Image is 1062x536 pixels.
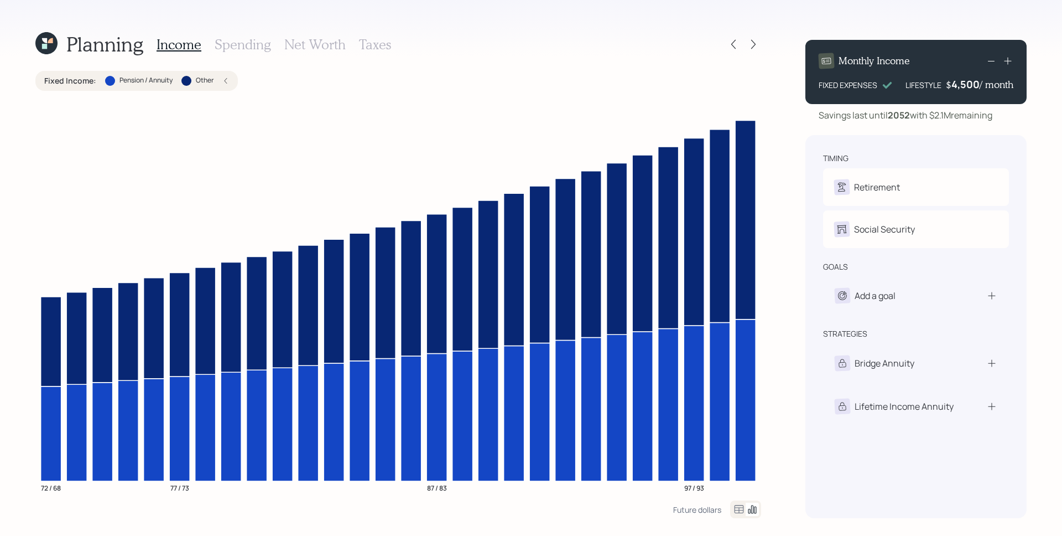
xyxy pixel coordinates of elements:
[196,76,214,85] label: Other
[819,79,877,91] div: FIXED EXPENSES
[170,483,189,492] tspan: 77 / 73
[951,78,980,91] div: 4,500
[980,79,1013,91] h4: / month
[673,504,721,515] div: Future dollars
[684,483,704,492] tspan: 97 / 93
[839,55,910,67] h4: Monthly Income
[905,79,941,91] div: LIFESTYLE
[819,109,992,122] div: Savings last until with $2.1M remaining
[66,32,143,56] h1: Planning
[823,261,848,272] div: goals
[854,223,915,236] div: Social Security
[855,357,914,370] div: Bridge Annuity
[157,37,201,53] h3: Income
[359,37,391,53] h3: Taxes
[284,37,346,53] h3: Net Worth
[855,400,954,413] div: Lifetime Income Annuity
[888,109,910,121] b: 2052
[44,75,96,86] label: Fixed Income :
[855,289,896,302] div: Add a goal
[119,76,173,85] label: Pension / Annuity
[946,79,951,91] h4: $
[427,483,447,492] tspan: 87 / 83
[823,153,848,164] div: timing
[215,37,271,53] h3: Spending
[823,328,867,339] div: strategies
[41,483,61,492] tspan: 72 / 68
[854,181,900,194] div: Retirement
